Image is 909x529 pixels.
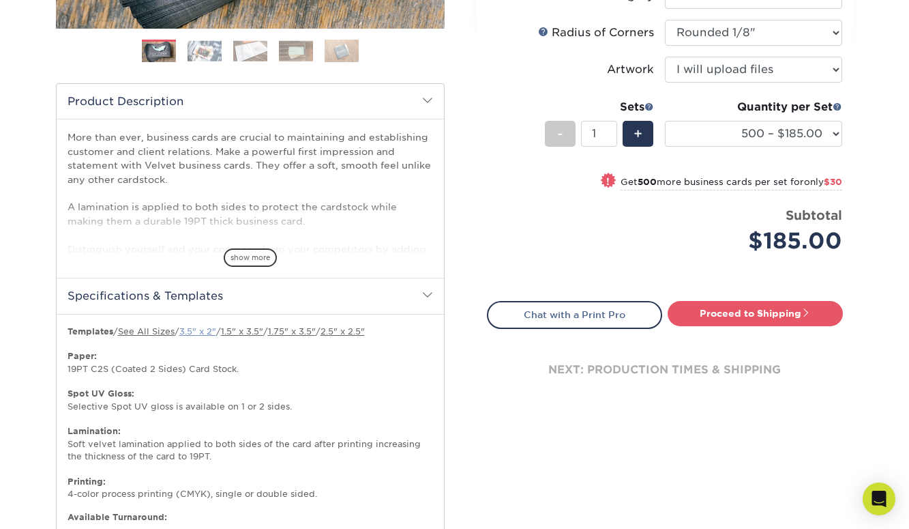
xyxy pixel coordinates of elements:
span: show more [224,248,277,267]
div: Quantity per Set [665,99,842,115]
h2: Specifications & Templates [57,278,444,313]
a: 2.5" x 2.5" [321,326,365,337]
a: Chat with a Print Pro [487,301,662,328]
a: See All Sizes [118,326,175,337]
b: Available Turnaround: [68,512,167,522]
div: next: production times & shipping [487,329,843,411]
img: Business Cards 02 [188,40,222,61]
b: Templates [68,326,113,337]
span: - [557,124,563,144]
div: Artwork [607,61,654,78]
span: only [804,177,842,187]
div: Sets [545,99,654,115]
a: 3.5" x 2" [179,326,216,337]
p: / / / / / 19PT C2S (Coated 2 Sides) Card Stock. Selective Spot UV gloss is available on 1 or 2 si... [68,326,433,501]
img: Business Cards 04 [279,40,313,61]
div: $185.00 [675,225,842,257]
span: $30 [824,177,842,187]
strong: 500 [638,177,657,187]
img: Business Cards 01 [142,35,176,69]
span: + [634,124,642,144]
strong: Paper: [68,351,97,361]
strong: Spot UV Gloss: [68,388,134,399]
strong: Subtotal [786,208,842,223]
strong: Printing: [68,476,106,487]
img: Business Cards 03 [233,40,267,61]
a: Proceed to Shipping [668,301,843,326]
a: 1.5" x 3.5" [221,326,263,337]
strong: Lamination: [68,426,121,436]
div: Radius of Corners [538,25,654,41]
h2: Product Description [57,84,444,119]
small: Get more business cards per set for [621,177,842,190]
a: 1.75" x 3.5" [268,326,316,337]
img: Business Cards 05 [325,39,359,63]
p: More than ever, business cards are crucial to maintaining and establishing customer and client re... [68,130,433,353]
div: Open Intercom Messenger [863,483,895,515]
span: ! [606,174,610,188]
